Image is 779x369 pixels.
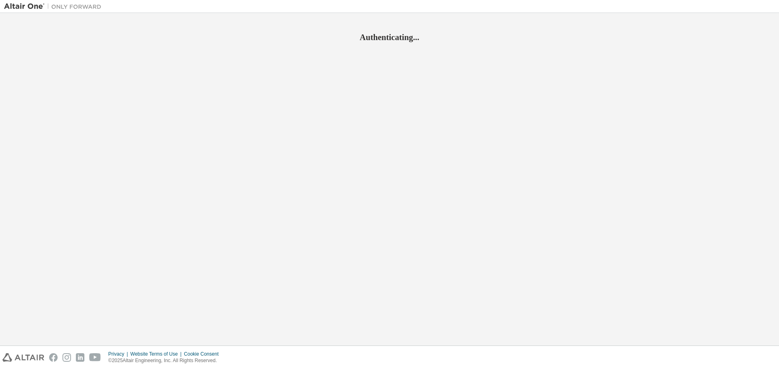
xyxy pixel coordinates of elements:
img: Altair One [4,2,105,11]
div: Cookie Consent [184,351,223,357]
img: youtube.svg [89,353,101,362]
img: instagram.svg [62,353,71,362]
img: facebook.svg [49,353,58,362]
img: linkedin.svg [76,353,84,362]
div: Website Terms of Use [130,351,184,357]
div: Privacy [108,351,130,357]
h2: Authenticating... [4,32,775,43]
img: altair_logo.svg [2,353,44,362]
p: © 2025 Altair Engineering, Inc. All Rights Reserved. [108,357,224,364]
